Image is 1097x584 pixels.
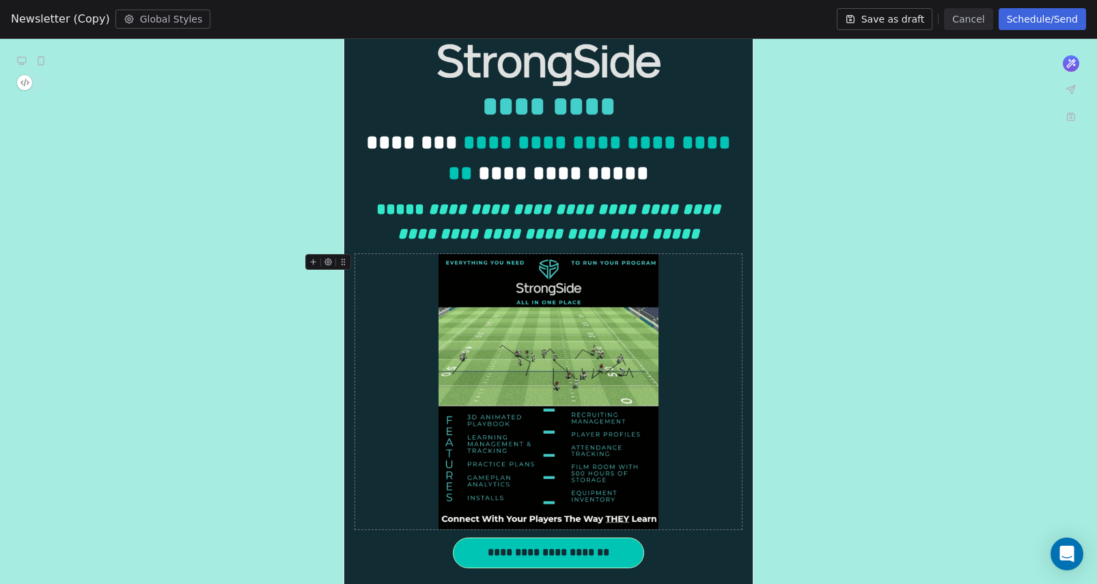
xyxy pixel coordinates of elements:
div: Open Intercom Messenger [1051,538,1083,570]
button: Save as draft [837,8,933,30]
button: Cancel [944,8,992,30]
button: Schedule/Send [999,8,1086,30]
span: Newsletter (Copy) [11,11,110,27]
button: Global Styles [115,10,211,29]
